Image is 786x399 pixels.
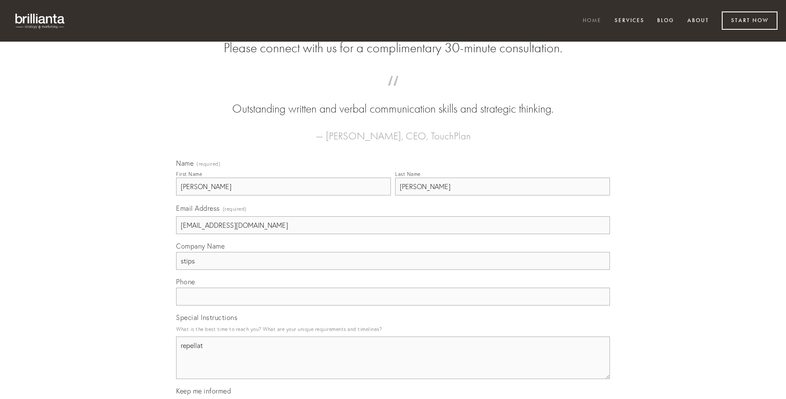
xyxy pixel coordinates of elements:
[176,242,225,250] span: Company Name
[190,84,596,101] span: “
[722,11,777,30] a: Start Now
[176,313,237,322] span: Special Instructions
[190,117,596,144] figcaption: — [PERSON_NAME], CEO, TouchPlan
[176,277,195,286] span: Phone
[176,171,202,177] div: First Name
[652,14,680,28] a: Blog
[176,40,610,56] h2: Please connect with us for a complimentary 30-minute consultation.
[395,171,421,177] div: Last Name
[577,14,607,28] a: Home
[682,14,715,28] a: About
[176,323,610,335] p: What is the best time to reach you? What are your unique requirements and timelines?
[176,159,194,167] span: Name
[176,337,610,379] textarea: repellat
[176,387,231,395] span: Keep me informed
[196,161,220,167] span: (required)
[223,203,247,215] span: (required)
[609,14,650,28] a: Services
[176,204,220,212] span: Email Address
[190,84,596,117] blockquote: Outstanding written and verbal communication skills and strategic thinking.
[9,8,72,33] img: brillianta - research, strategy, marketing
